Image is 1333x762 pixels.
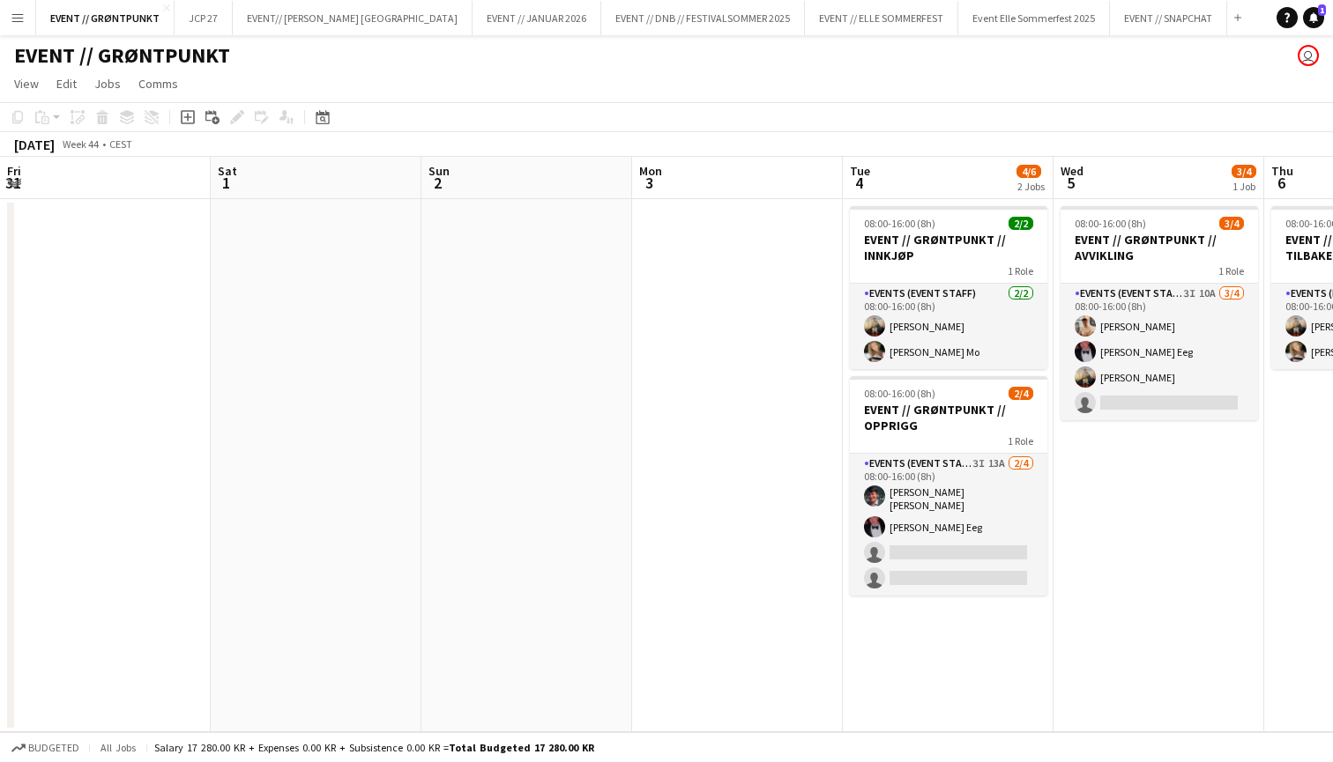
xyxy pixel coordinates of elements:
[850,454,1047,596] app-card-role: Events (Event Staff)3I13A2/408:00-16:00 (8h)[PERSON_NAME] [PERSON_NAME][PERSON_NAME] Eeg
[1232,165,1256,178] span: 3/4
[473,1,601,35] button: EVENT // JANUAR 2026
[637,173,662,193] span: 3
[233,1,473,35] button: EVENT// [PERSON_NAME] [GEOGRAPHIC_DATA]
[36,1,175,35] button: EVENT // GRØNTPUNKT
[14,42,230,69] h1: EVENT // GRØNTPUNKT
[56,76,77,92] span: Edit
[1061,232,1258,263] h3: EVENT // GRØNTPUNKT // AVVIKLING
[1008,264,1033,277] span: 1 Role
[14,136,55,153] div: [DATE]
[1303,7,1324,28] a: 1
[850,376,1047,596] app-job-card: 08:00-16:00 (8h)2/4EVENT // GRØNTPUNKT // OPPRIGG1 RoleEvents (Event Staff)3I13A2/408:00-16:00 (8...
[175,1,233,35] button: JCP 27
[1110,1,1227,35] button: EVENT // SNAPCHAT
[1318,4,1326,16] span: 1
[958,1,1110,35] button: Event Elle Sommerfest 2025
[850,284,1047,369] app-card-role: Events (Event Staff)2/208:00-16:00 (8h)[PERSON_NAME][PERSON_NAME] Mo
[850,206,1047,369] app-job-card: 08:00-16:00 (8h)2/2EVENT // GRØNTPUNKT // INNKJØP1 RoleEvents (Event Staff)2/208:00-16:00 (8h)[PE...
[1271,163,1293,179] span: Thu
[850,402,1047,433] h3: EVENT // GRØNTPUNKT // OPPRIGG
[1218,264,1244,277] span: 1 Role
[1009,217,1033,230] span: 2/2
[1298,45,1319,66] app-user-avatar: Daniel Andersen
[1058,173,1084,193] span: 5
[7,163,21,179] span: Fri
[850,163,870,179] span: Tue
[805,1,958,35] button: EVENT // ELLE SOMMERFEST
[218,163,237,179] span: Sat
[14,76,39,92] span: View
[864,217,935,230] span: 08:00-16:00 (8h)
[1269,173,1293,193] span: 6
[1061,163,1084,179] span: Wed
[1017,180,1045,193] div: 2 Jobs
[426,173,450,193] span: 2
[428,163,450,179] span: Sun
[94,76,121,92] span: Jobs
[215,173,237,193] span: 1
[138,76,178,92] span: Comms
[1017,165,1041,178] span: 4/6
[7,72,46,95] a: View
[1061,284,1258,420] app-card-role: Events (Event Staff)3I10A3/408:00-16:00 (8h)[PERSON_NAME][PERSON_NAME] Eeg[PERSON_NAME]
[131,72,185,95] a: Comms
[97,741,139,754] span: All jobs
[1009,387,1033,400] span: 2/4
[49,72,84,95] a: Edit
[639,163,662,179] span: Mon
[58,137,102,151] span: Week 44
[1008,434,1033,448] span: 1 Role
[864,387,935,400] span: 08:00-16:00 (8h)
[1061,206,1258,420] app-job-card: 08:00-16:00 (8h)3/4EVENT // GRØNTPUNKT // AVVIKLING1 RoleEvents (Event Staff)3I10A3/408:00-16:00 ...
[1219,217,1244,230] span: 3/4
[1075,217,1146,230] span: 08:00-16:00 (8h)
[109,137,132,151] div: CEST
[154,741,594,754] div: Salary 17 280.00 KR + Expenses 0.00 KR + Subsistence 0.00 KR =
[28,742,79,754] span: Budgeted
[449,741,594,754] span: Total Budgeted 17 280.00 KR
[847,173,870,193] span: 4
[9,738,82,758] button: Budgeted
[87,72,128,95] a: Jobs
[850,232,1047,263] h3: EVENT // GRØNTPUNKT // INNKJØP
[4,173,21,193] span: 31
[601,1,805,35] button: EVENT // DNB // FESTIVALSOMMER 2025
[1232,180,1255,193] div: 1 Job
